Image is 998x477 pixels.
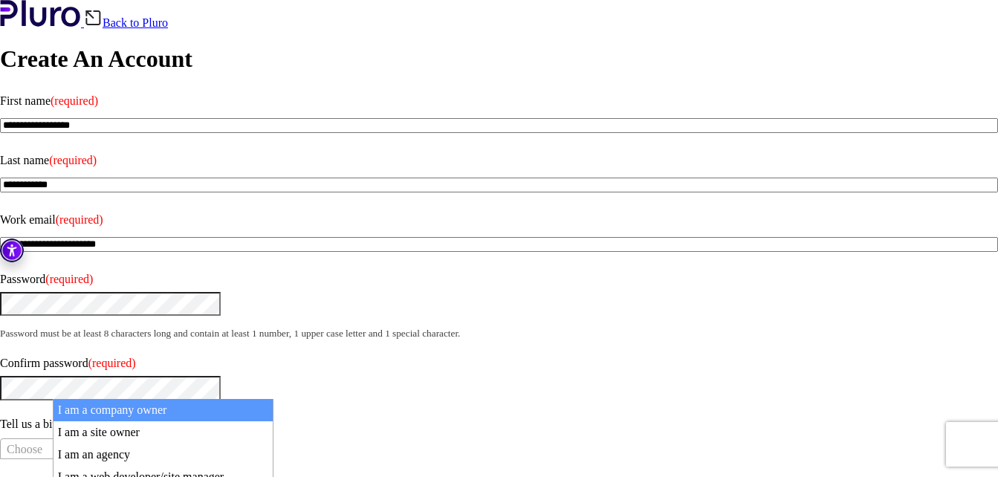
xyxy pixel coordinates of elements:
li: I am a company owner [54,399,273,421]
span: (required) [45,273,93,285]
li: I am a site owner [54,421,273,444]
span: (required) [51,94,98,107]
li: I am an agency [54,444,273,466]
img: Back icon [84,9,103,27]
a: Back to Pluro [84,16,168,29]
span: Choose [7,443,42,455]
span: (required) [88,357,136,369]
span: (required) [56,213,103,226]
span: (required) [49,154,97,166]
